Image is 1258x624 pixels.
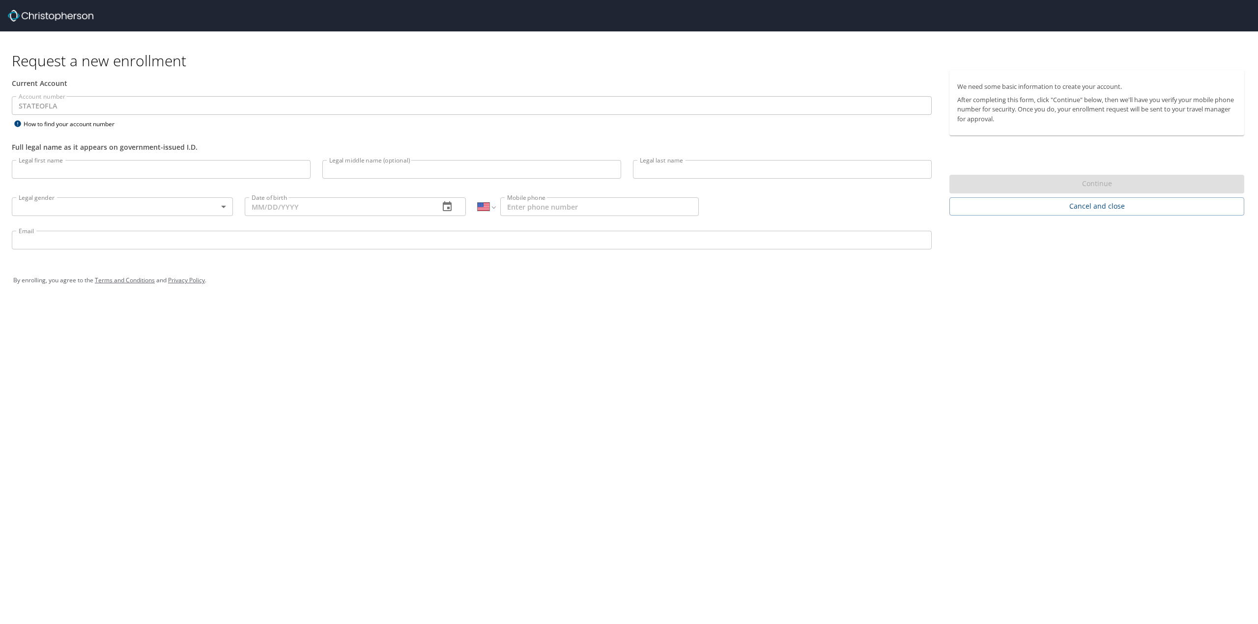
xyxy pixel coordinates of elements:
p: We need some basic information to create your account. [957,82,1236,91]
input: MM/DD/YYYY [245,197,431,216]
div: How to find your account number [12,118,135,130]
a: Privacy Policy [168,276,205,284]
button: Cancel and close [949,197,1244,216]
div: Current Account [12,78,932,88]
div: Full legal name as it appears on government-issued I.D. [12,142,932,152]
div: By enrolling, you agree to the and . [13,268,1245,293]
span: Cancel and close [957,200,1236,213]
h1: Request a new enrollment [12,51,1252,70]
p: After completing this form, click "Continue" below, then we'll have you verify your mobile phone ... [957,95,1236,124]
img: cbt logo [8,10,93,22]
input: Enter phone number [500,197,699,216]
div: ​ [12,197,233,216]
a: Terms and Conditions [95,276,155,284]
